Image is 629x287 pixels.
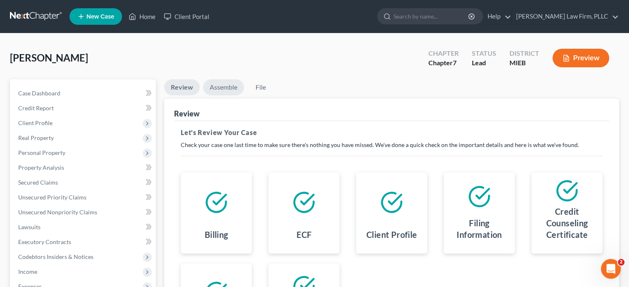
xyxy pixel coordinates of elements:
[512,9,619,24] a: [PERSON_NAME] Law Firm, PLLC
[18,253,93,260] span: Codebtors Insiders & Notices
[18,179,58,186] span: Secured Claims
[12,190,156,205] a: Unsecured Priority Claims
[10,52,88,64] span: [PERSON_NAME]
[247,79,274,95] a: File
[203,79,244,95] a: Assemble
[12,220,156,235] a: Lawsuits
[12,160,156,175] a: Property Analysis
[618,259,624,266] span: 2
[601,259,621,279] iframe: Intercom live chat
[160,9,213,24] a: Client Portal
[18,268,37,275] span: Income
[12,175,156,190] a: Secured Claims
[18,90,60,97] span: Case Dashboard
[428,58,459,68] div: Chapter
[483,9,511,24] a: Help
[174,109,200,119] div: Review
[472,58,496,68] div: Lead
[86,14,114,20] span: New Case
[12,235,156,249] a: Executory Contracts
[18,104,54,111] span: Credit Report
[181,128,603,138] h5: Let's Review Your Case
[12,86,156,101] a: Case Dashboard
[453,59,457,66] span: 7
[552,49,609,67] button: Preview
[18,134,54,141] span: Real Property
[12,205,156,220] a: Unsecured Nonpriority Claims
[428,49,459,58] div: Chapter
[394,9,469,24] input: Search by name...
[297,229,311,240] h4: ECF
[18,119,53,126] span: Client Profile
[12,101,156,116] a: Credit Report
[509,49,539,58] div: District
[450,217,508,240] h4: Filing Information
[181,141,603,149] p: Check your case one last time to make sure there's nothing you have missed. We've done a quick ch...
[164,79,200,95] a: Review
[205,229,228,240] h4: Billing
[472,49,496,58] div: Status
[18,149,65,156] span: Personal Property
[538,206,596,240] h4: Credit Counseling Certificate
[124,9,160,24] a: Home
[18,164,64,171] span: Property Analysis
[509,58,539,68] div: MIEB
[18,194,86,201] span: Unsecured Priority Claims
[18,209,97,216] span: Unsecured Nonpriority Claims
[366,229,417,240] h4: Client Profile
[18,223,41,230] span: Lawsuits
[18,238,71,245] span: Executory Contracts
